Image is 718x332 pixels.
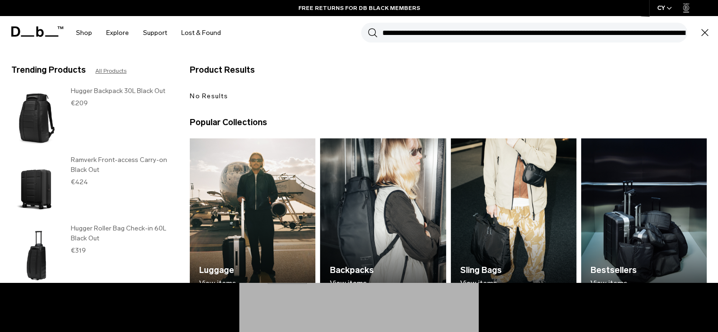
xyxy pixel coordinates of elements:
[71,86,171,96] h3: Hugger Backpack 30L Black Out
[190,64,448,77] h3: Product Results
[591,264,637,277] h3: Bestsellers
[199,279,236,288] p: View items
[190,116,267,129] h3: Popular Collections
[320,138,446,297] img: Db
[581,138,707,297] img: Db
[11,155,61,219] img: Ramverk Front-access Carry-on Black Out
[329,279,373,288] p: View items
[591,279,637,288] p: View items
[71,247,86,255] span: €319
[11,223,61,288] img: Hugger Roller Bag Check-in 60L Black Out
[451,138,576,297] a: Db Sling Bags View items
[69,16,228,50] nav: Main Navigation
[11,86,171,150] a: Hugger Backpack 30L Black Out Hugger Backpack 30L Black Out €209
[11,86,61,150] img: Hugger Backpack 30L Black Out
[451,138,576,297] img: Db
[106,16,129,50] a: Explore
[460,279,502,288] p: View items
[11,223,171,288] a: Hugger Roller Bag Check-in 60L Black Out Hugger Roller Bag Check-in 60L Black Out €319
[76,16,92,50] a: Shop
[181,16,221,50] a: Lost & Found
[95,67,127,75] a: All Products
[143,16,167,50] a: Support
[460,264,502,277] h3: Sling Bags
[190,138,315,297] img: Db
[71,178,88,186] span: €424
[190,92,228,100] span: No Results
[320,138,446,297] a: Db Backpacks View items
[11,155,171,219] a: Ramverk Front-access Carry-on Black Out Ramverk Front-access Carry-on Black Out €424
[581,138,707,297] a: Db Bestsellers View items
[71,155,171,175] h3: Ramverk Front-access Carry-on Black Out
[199,264,236,277] h3: Luggage
[11,64,86,77] h3: Trending Products
[190,138,315,297] a: Db Luggage View items
[71,223,171,243] h3: Hugger Roller Bag Check-in 60L Black Out
[298,4,420,12] a: FREE RETURNS FOR DB BLACK MEMBERS
[329,264,373,277] h3: Backpacks
[71,99,88,107] span: €209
